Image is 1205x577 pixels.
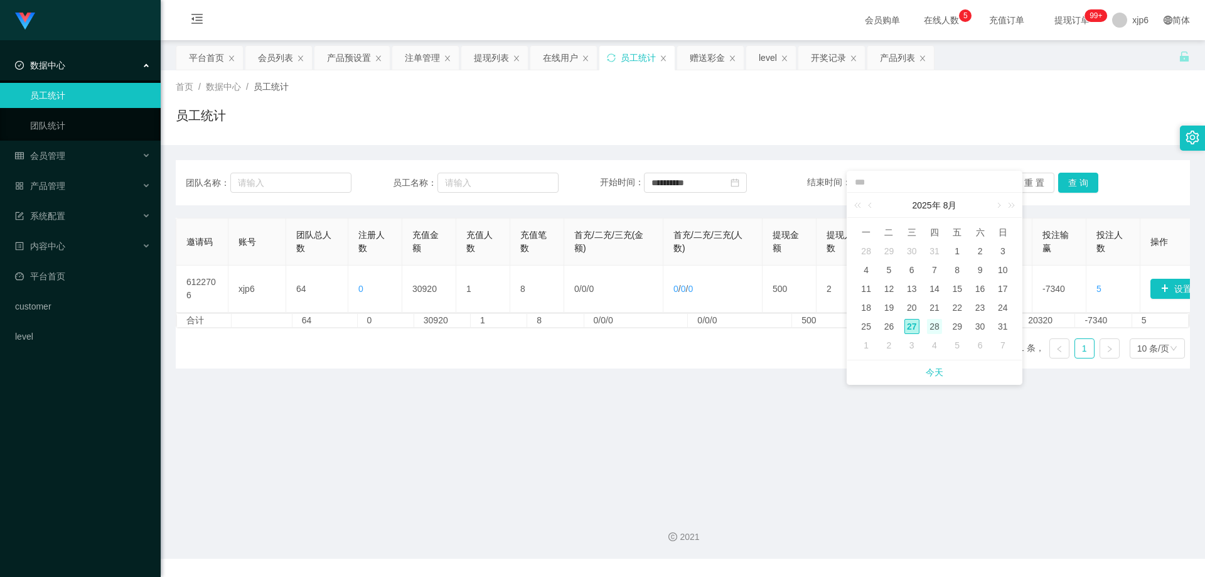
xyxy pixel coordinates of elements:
[773,230,799,253] span: 提现金额
[471,314,527,327] td: 1
[973,338,988,353] div: 6
[600,177,644,187] span: 开始时间：
[927,281,942,296] div: 14
[859,300,874,315] div: 18
[926,360,943,384] a: 今天
[1001,193,1017,218] a: 下一年 (Control键加右方向键)
[792,314,849,327] td: 500
[663,266,763,313] td: / /
[1186,131,1199,144] i: 图标: setting
[946,223,968,242] th: 周五
[950,319,965,334] div: 29
[973,319,988,334] div: 30
[412,230,439,253] span: 充值金额
[1056,345,1063,353] i: 图标: left
[254,82,289,92] span: 员工统计
[877,336,900,355] td: 2025年9月2日
[927,244,942,259] div: 31
[904,300,919,315] div: 20
[855,227,877,238] span: 一
[584,314,688,327] td: 0/0/0
[877,223,900,242] th: 周二
[358,284,363,294] span: 0
[673,230,742,253] span: 首充/二充/三充(人数)
[807,177,851,187] span: 结束时间：
[668,532,677,541] i: 图标: copyright
[855,223,877,242] th: 周一
[198,82,201,92] span: /
[1137,339,1169,358] div: 10 条/页
[729,55,736,62] i: 图标: close
[901,336,923,355] td: 2025年9月3日
[859,319,874,334] div: 25
[946,317,968,336] td: 2025年8月29日
[881,319,896,334] div: 26
[973,244,988,259] div: 2
[968,279,991,298] td: 2025年8月16日
[607,53,616,62] i: 图标: sync
[1179,51,1190,62] i: 图标: unlock
[919,55,926,62] i: 图标: close
[564,266,663,313] td: / /
[973,300,988,315] div: 23
[901,317,923,336] td: 2025年8月27日
[228,266,286,313] td: xjp6
[992,279,1014,298] td: 2025年8月17日
[258,46,293,70] div: 会员列表
[375,55,382,62] i: 图标: close
[968,227,991,238] span: 六
[923,336,946,355] td: 2025年9月4日
[15,151,65,161] span: 会员管理
[15,60,65,70] span: 数据中心
[510,266,564,313] td: 8
[881,244,896,259] div: 29
[176,1,218,41] i: 图标: menu-fold
[228,55,235,62] i: 图标: close
[589,284,594,294] span: 0
[1075,339,1094,358] a: 1
[968,317,991,336] td: 2025年8月30日
[859,338,874,353] div: 1
[393,176,437,190] span: 员工名称：
[877,261,900,279] td: 2025年8月5日
[15,13,35,30] img: logo.9652507e.png
[1150,237,1168,247] span: 操作
[1100,338,1120,359] li: 下一页
[901,279,923,298] td: 2025年8月13日
[927,319,942,334] div: 28
[246,82,249,92] span: /
[1075,314,1132,327] td: -7340
[992,223,1014,242] th: 周日
[1096,284,1101,294] span: 5
[983,16,1031,24] span: 充值订单
[238,237,256,247] span: 账号
[995,262,1010,278] div: 10
[923,317,946,336] td: 2025年8月28日
[15,294,151,319] a: customer
[992,298,1014,317] td: 2025年8月24日
[1084,9,1107,22] sup: 212
[850,55,857,62] i: 图标: close
[923,298,946,317] td: 2025年8月21日
[855,298,877,317] td: 2025年8月18日
[781,55,788,62] i: 图标: close
[973,281,988,296] div: 16
[904,281,919,296] div: 13
[1170,345,1177,353] i: 图标: down
[901,227,923,238] span: 三
[763,266,817,313] td: 500
[881,262,896,278] div: 5
[877,227,900,238] span: 二
[15,324,151,349] a: level
[402,266,456,313] td: 30920
[855,279,877,298] td: 2025年8月11日
[358,314,414,327] td: 0
[292,314,358,327] td: 64
[946,242,968,261] td: 2025年8月1日
[992,193,1004,218] a: 下个月 (翻页下键)
[911,193,942,218] a: 2025年
[904,262,919,278] div: 6
[15,242,24,251] i: 图标: profile
[946,279,968,298] td: 2025年8月15日
[946,336,968,355] td: 2025年9月5日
